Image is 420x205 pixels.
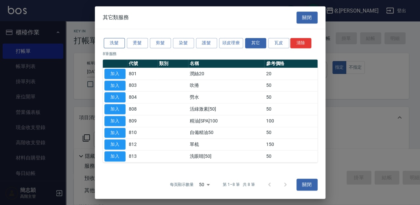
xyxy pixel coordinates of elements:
[188,80,264,91] td: 吹捲
[104,151,126,161] button: 加入
[264,59,317,68] th: 參考價格
[264,139,317,151] td: 150
[188,68,264,80] td: 潤絲20
[127,127,158,139] td: 810
[264,91,317,103] td: 50
[173,38,194,48] button: 染髮
[188,139,264,151] td: 單梳
[188,91,264,103] td: 勞水
[188,127,264,139] td: 自備精油50
[127,115,158,127] td: 809
[103,51,318,57] p: 8 筆服務
[127,59,158,68] th: 代號
[264,68,317,80] td: 20
[104,92,126,103] button: 加入
[196,176,212,193] div: 50
[296,179,318,191] button: 關閉
[127,151,158,162] td: 813
[104,116,126,126] button: 加入
[264,115,317,127] td: 100
[127,38,148,48] button: 燙髮
[188,115,264,127] td: 精油[SPA]100
[104,140,126,150] button: 加入
[127,103,158,115] td: 808
[264,80,317,91] td: 50
[290,38,311,48] button: 清除
[264,151,317,162] td: 50
[104,38,125,48] button: 洗髮
[150,38,171,48] button: 剪髮
[264,127,317,139] td: 50
[268,38,289,48] button: 瓦皮
[196,38,217,48] button: 護髮
[219,38,243,48] button: 頭皮理療
[104,128,126,138] button: 加入
[127,68,158,80] td: 801
[127,139,158,151] td: 812
[188,103,264,115] td: 活綠激素[50]
[264,103,317,115] td: 50
[296,12,318,24] button: 關閉
[104,81,126,91] button: 加入
[188,151,264,162] td: 洗眼睛[50]
[223,182,255,188] p: 第 1–8 筆 共 8 筆
[245,38,266,48] button: 其它
[103,14,129,21] span: 其它類服務
[157,59,188,68] th: 類別
[170,182,194,188] p: 每頁顯示數量
[127,80,158,91] td: 803
[188,59,264,68] th: 名稱
[104,69,126,79] button: 加入
[127,91,158,103] td: 804
[104,104,126,114] button: 加入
